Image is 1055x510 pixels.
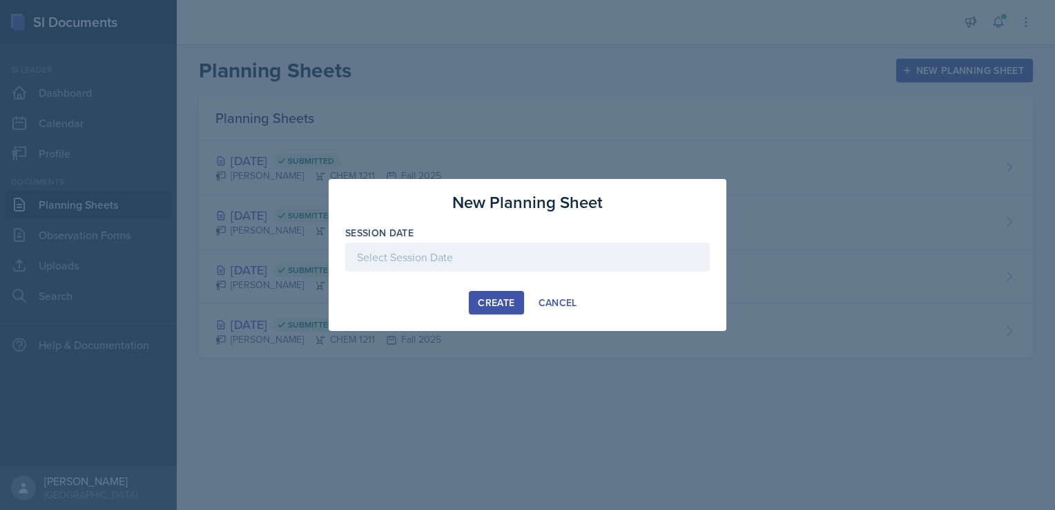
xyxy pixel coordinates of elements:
h3: New Planning Sheet [452,190,603,215]
label: Session Date [345,226,414,240]
button: Cancel [530,291,586,314]
button: Create [469,291,523,314]
div: Create [478,297,514,308]
div: Cancel [539,297,577,308]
